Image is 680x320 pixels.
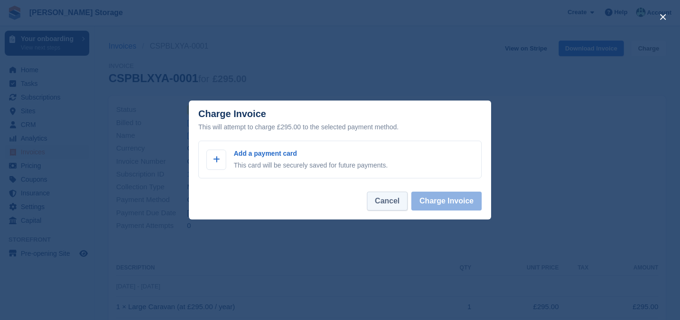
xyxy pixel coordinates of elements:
p: This card will be securely saved for future payments. [234,160,388,170]
button: Charge Invoice [411,192,482,211]
button: close [655,9,671,25]
div: Charge Invoice [198,109,482,133]
p: Add a payment card [234,149,388,159]
button: Cancel [367,192,408,211]
div: This will attempt to charge £295.00 to the selected payment method. [198,121,482,133]
a: Add a payment card This card will be securely saved for future payments. [198,141,482,178]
